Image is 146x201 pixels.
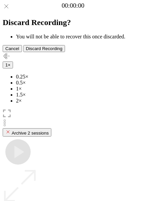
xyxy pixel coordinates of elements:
span: 1 [5,62,8,67]
button: Archive 2 sessions [3,128,51,137]
li: 1.5× [16,92,143,98]
a: 00:00:00 [62,2,84,9]
li: You will not be able to recover this once discarded. [16,34,143,40]
li: 1× [16,86,143,92]
button: Cancel [3,45,22,52]
h2: Discard Recording? [3,18,143,27]
button: 1× [3,61,13,68]
li: 0.5× [16,80,143,86]
button: Discard Recording [23,45,65,52]
li: 0.25× [16,74,143,80]
div: Archive 2 sessions [5,129,49,136]
li: 2× [16,98,143,104]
